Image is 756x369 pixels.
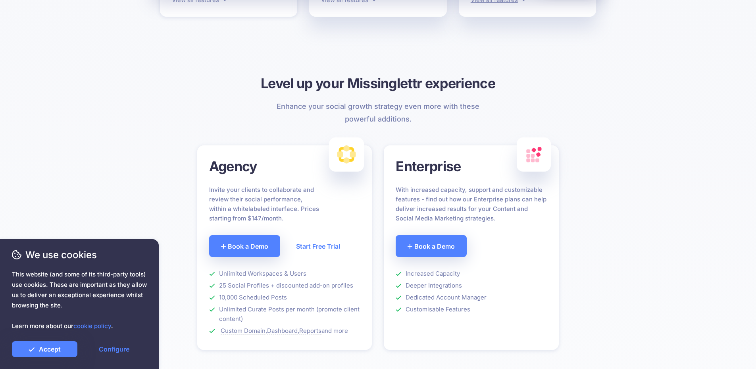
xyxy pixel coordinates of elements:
[221,327,265,335] span: Custom Domain
[88,47,134,52] div: Keywords by Traffic
[12,248,147,262] span: We use cookies
[21,21,87,27] div: Domain: [DOMAIN_NAME]
[396,235,467,257] a: Book a Demo
[13,13,19,19] img: logo_orange.svg
[299,327,321,335] span: Reports
[272,100,484,126] p: Enhance your social growth strategy even more with these powerful additions.
[209,326,360,336] li: , , and more
[12,269,147,331] span: This website (and some of its third-party tools) use cookies. These are important as they allow u...
[209,235,280,257] a: Book a Demo
[284,235,352,257] a: Start Free Trial
[396,157,547,175] h3: Enterprise
[209,185,319,223] p: Invite your clients to collaborate and review their social performance, within a whitelabeled int...
[396,269,547,278] li: Increased Capacity
[81,341,147,357] a: Configure
[79,46,85,52] img: tab_keywords_by_traffic_grey.svg
[209,281,360,290] li: 25 Social Profiles + discounted add-on profiles
[21,46,28,52] img: tab_domain_overview_orange.svg
[22,13,39,19] div: v 4.0.25
[13,21,19,27] img: website_grey.svg
[396,185,547,223] p: With increased capacity, support and customizable features - find out how our Enterprise plans ca...
[267,327,298,335] span: Dashboard
[12,341,77,357] a: Accept
[396,293,547,302] li: Dedicated Account Manager
[209,157,360,175] h3: Agency
[160,74,596,92] h3: Level up your Missinglettr experience
[209,305,360,324] li: Unlimited Curate Posts per month (promote client content)
[396,281,547,290] li: Deeper Integrations
[209,293,360,302] li: 10,000 Scheduled Posts
[396,305,547,314] li: Customisable Features
[209,269,360,278] li: Unlimited Workspaces & Users
[30,47,71,52] div: Domain Overview
[73,322,111,330] a: cookie policy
